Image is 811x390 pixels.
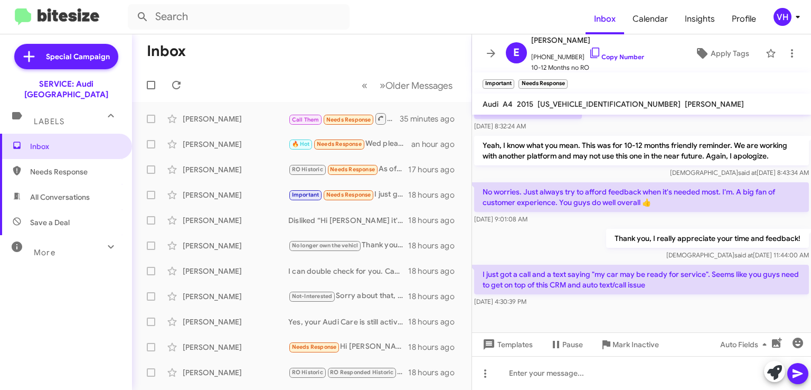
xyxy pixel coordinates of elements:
div: [PERSON_NAME] [183,240,288,251]
span: A4 [503,99,513,109]
div: 18 hours ago [408,266,463,276]
div: Disliked “Hi [PERSON_NAME] it's [PERSON_NAME] at [GEOGRAPHIC_DATA]. I just wanted to check back i... [288,215,408,226]
span: Needs Response [292,343,337,350]
a: Special Campaign [14,44,118,69]
span: Audi [483,99,498,109]
span: [PHONE_NUMBER] [531,47,644,62]
button: Pause [541,335,591,354]
div: I can double check for you. Can you please provide your current mileage or an estimate of it? [288,266,408,276]
div: Inbound Call [288,112,400,125]
div: [PERSON_NAME] [183,342,288,352]
span: Mark Inactive [612,335,659,354]
nav: Page navigation example [356,75,459,96]
span: Not-Interested [292,293,333,300]
span: [DATE] 9:01:08 AM [474,215,527,223]
div: an hour ago [411,139,463,150]
span: [DEMOGRAPHIC_DATA] [DATE] 11:44:00 AM [666,251,809,259]
p: Thank you, I really appreciate your time and feedback! [606,229,809,248]
div: 18 hours ago [408,240,463,251]
div: [PERSON_NAME] [183,367,288,378]
div: 18 hours ago [408,215,463,226]
div: VH [774,8,791,26]
span: » [380,79,385,92]
span: 🔥 Hot [292,141,310,147]
button: Auto Fields [712,335,779,354]
div: 18 hours ago [408,190,463,200]
a: Insights [676,4,723,34]
div: 18 hours ago [408,367,463,378]
p: I just got a call and a text saying "my car may be ready for service". Seems like you guys need t... [474,265,809,294]
span: Auto Fields [720,335,771,354]
span: [PERSON_NAME] [685,99,744,109]
small: Important [483,79,514,89]
span: Needs Response [330,166,375,173]
span: RO Responded Historic [330,369,393,376]
span: said at [734,251,753,259]
span: Special Campaign [46,51,110,62]
span: Older Messages [385,80,452,91]
a: Profile [723,4,765,34]
span: [DEMOGRAPHIC_DATA] [DATE] 8:43:34 AM [670,169,809,177]
span: Inbox [30,141,120,152]
a: Inbox [586,4,624,34]
h1: Inbox [147,43,186,60]
span: No longer own the vehicl [292,242,359,249]
div: 17 hours ago [408,164,463,175]
div: 18 hours ago [408,317,463,327]
span: All Conversations [30,192,90,202]
div: Hi [PERSON_NAME]. You are correct. Thanks for reaching out. [DATE] work best for me unless you ha... [288,341,408,353]
div: Yes, your Audi Care is still active. Before 52,000 or [DATE]. You did your 20k service last year ... [288,317,408,327]
button: Previous [355,75,374,96]
span: [DATE] 4:30:39 PM [474,298,526,305]
a: Calendar [624,4,676,34]
span: Labels [34,117,64,126]
div: [PERSON_NAME] [183,215,288,226]
button: VH [765,8,799,26]
span: Needs Response [326,191,371,198]
div: [PERSON_NAME] [183,190,288,200]
div: [PERSON_NAME] [183,291,288,302]
span: [PERSON_NAME] [531,34,644,47]
a: Copy Number [589,53,644,61]
span: [DATE] 8:32:24 AM [474,122,526,130]
div: [PERSON_NAME] [183,164,288,175]
button: Next [373,75,459,96]
p: Yeah, I know what you mean. This was for 10-12 months friendly reminder. We are working with anot... [474,136,809,165]
span: Call Them [292,116,319,123]
small: Needs Response [518,79,567,89]
span: RO Historic [292,166,323,173]
span: « [362,79,367,92]
span: Important [292,191,319,198]
div: [PERSON_NAME] [183,114,288,124]
span: Save a Deal [30,217,70,228]
div: As of right now [288,163,408,175]
span: Pause [562,335,583,354]
div: [PERSON_NAME] [183,266,288,276]
div: [PERSON_NAME] [183,317,288,327]
span: RO Historic [292,369,323,376]
div: I just got a call and a text saying "my car may be ready for service". Seems like you guys need t... [288,189,408,201]
span: Needs Response [317,141,362,147]
span: Templates [480,335,533,354]
span: Needs Response [326,116,371,123]
span: E [513,44,520,61]
span: More [34,248,55,257]
div: 18 hours ago [408,291,463,302]
div: 35 minutes ago [400,114,463,124]
span: Apply Tags [711,44,749,63]
button: Mark Inactive [591,335,667,354]
span: Needs Response [30,166,120,177]
span: 10-12 Months no RO [531,62,644,73]
div: Sorry about that, this is an automated system. I do see you were here not long ago. Have a great ... [288,290,408,302]
div: [PERSON_NAME] [183,139,288,150]
div: Thank you for getting back to me. I will update my records. [288,239,408,252]
p: No worries. Just always try to afford feedback when it's needed most. I'm. A big fan of customer ... [474,182,809,212]
button: Templates [472,335,541,354]
div: Wed please next week [288,138,411,150]
input: Search [128,4,350,30]
span: [US_VEHICLE_IDENTIFICATION_NUMBER] [537,99,681,109]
